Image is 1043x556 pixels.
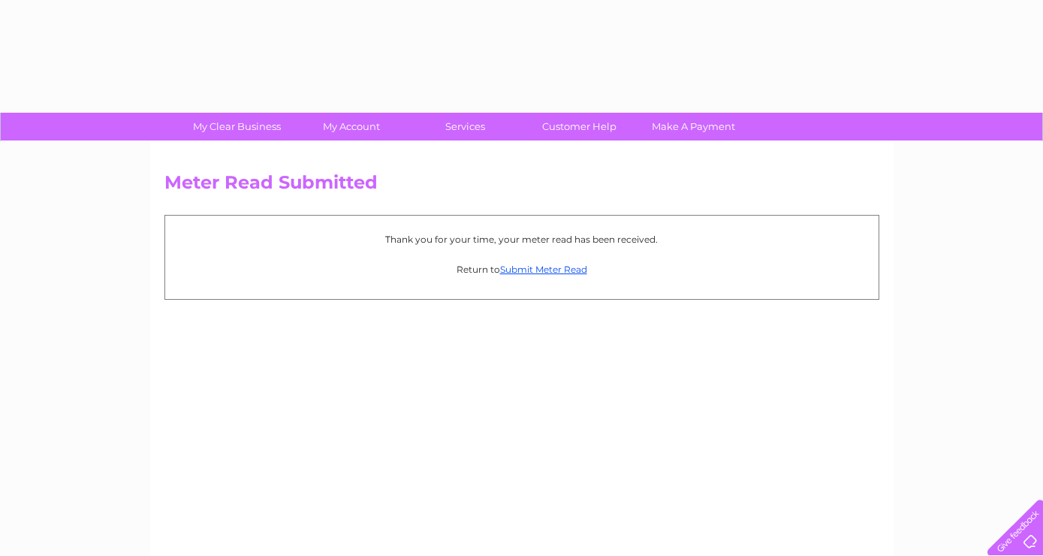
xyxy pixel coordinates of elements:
[173,232,871,246] p: Thank you for your time, your meter read has been received.
[517,113,641,141] a: Customer Help
[403,113,527,141] a: Services
[164,172,879,201] h2: Meter Read Submitted
[500,264,587,275] a: Submit Meter Read
[632,113,755,141] a: Make A Payment
[175,113,299,141] a: My Clear Business
[173,262,871,276] p: Return to
[289,113,413,141] a: My Account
